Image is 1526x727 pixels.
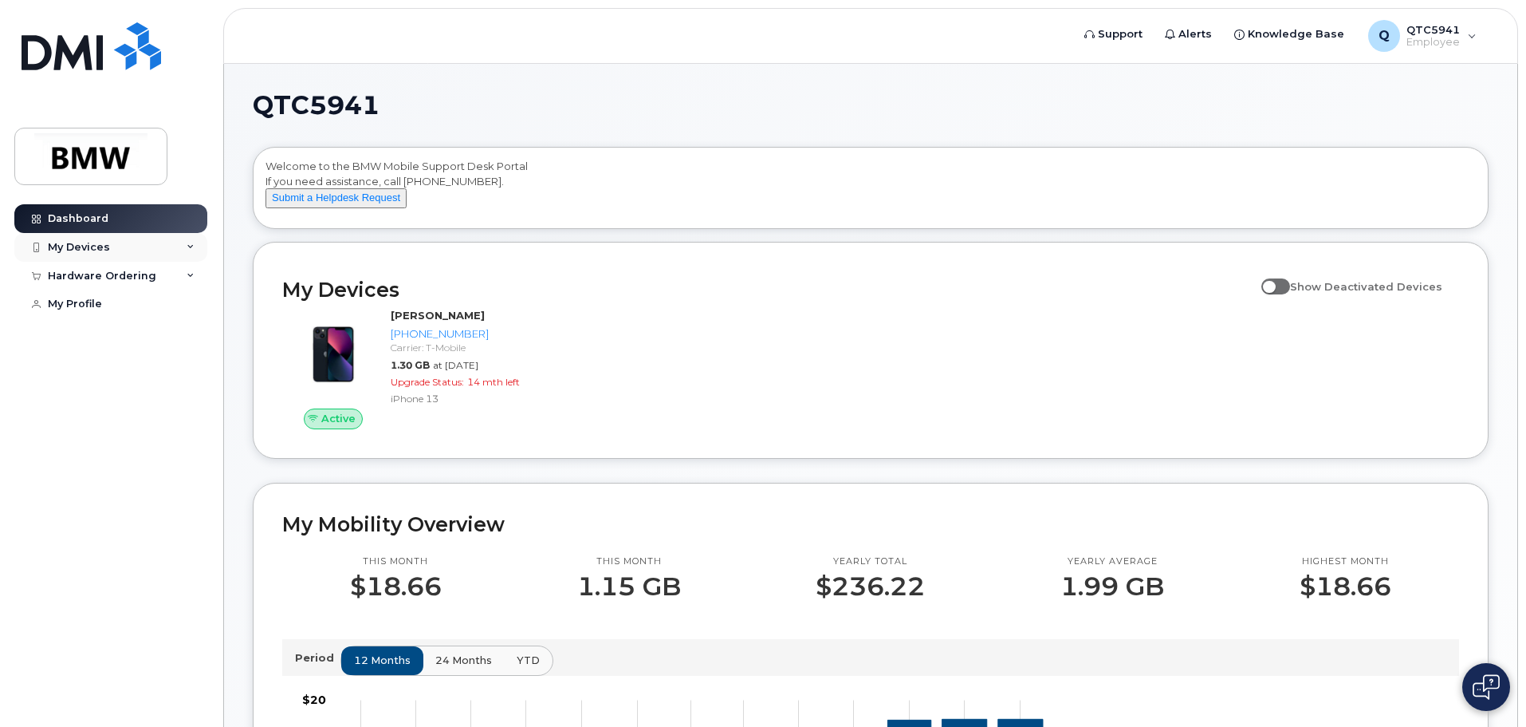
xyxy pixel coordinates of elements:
[433,359,478,371] span: at [DATE]
[321,411,356,426] span: Active
[467,376,520,388] span: 14 mth left
[1473,674,1500,700] img: Open chat
[1300,555,1391,568] p: Highest month
[1060,572,1164,601] p: 1.99 GB
[391,376,464,388] span: Upgrade Status:
[391,309,485,322] strong: [PERSON_NAME]
[391,359,430,371] span: 1.30 GB
[435,653,492,668] span: 24 months
[517,653,540,668] span: YTD
[816,572,925,601] p: $236.22
[391,326,556,342] div: [PHONE_NUMBER]
[816,555,925,568] p: Yearly total
[1290,280,1442,293] span: Show Deactivated Devices
[391,392,556,405] div: iPhone 13
[295,650,340,666] p: Period
[1060,555,1164,568] p: Yearly average
[265,188,407,208] button: Submit a Helpdesk Request
[253,93,380,117] span: QTC5941
[265,191,407,203] a: Submit a Helpdesk Request
[1261,271,1274,284] input: Show Deactivated Devices
[1300,572,1391,601] p: $18.66
[577,555,681,568] p: This month
[265,159,1476,223] div: Welcome to the BMW Mobile Support Desk Portal If you need assistance, call [PHONE_NUMBER].
[577,572,681,601] p: 1.15 GB
[295,316,372,393] img: image20231002-3703462-1ig824h.jpeg
[350,555,442,568] p: This month
[391,341,556,354] div: Carrier: T-Mobile
[282,512,1459,536] h2: My Mobility Overview
[282,308,562,429] a: Active[PERSON_NAME][PHONE_NUMBER]Carrier: T-Mobile1.30 GBat [DATE]Upgrade Status:14 mth leftiPhon...
[302,693,326,707] tspan: $20
[282,278,1253,302] h2: My Devices
[350,572,442,601] p: $18.66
